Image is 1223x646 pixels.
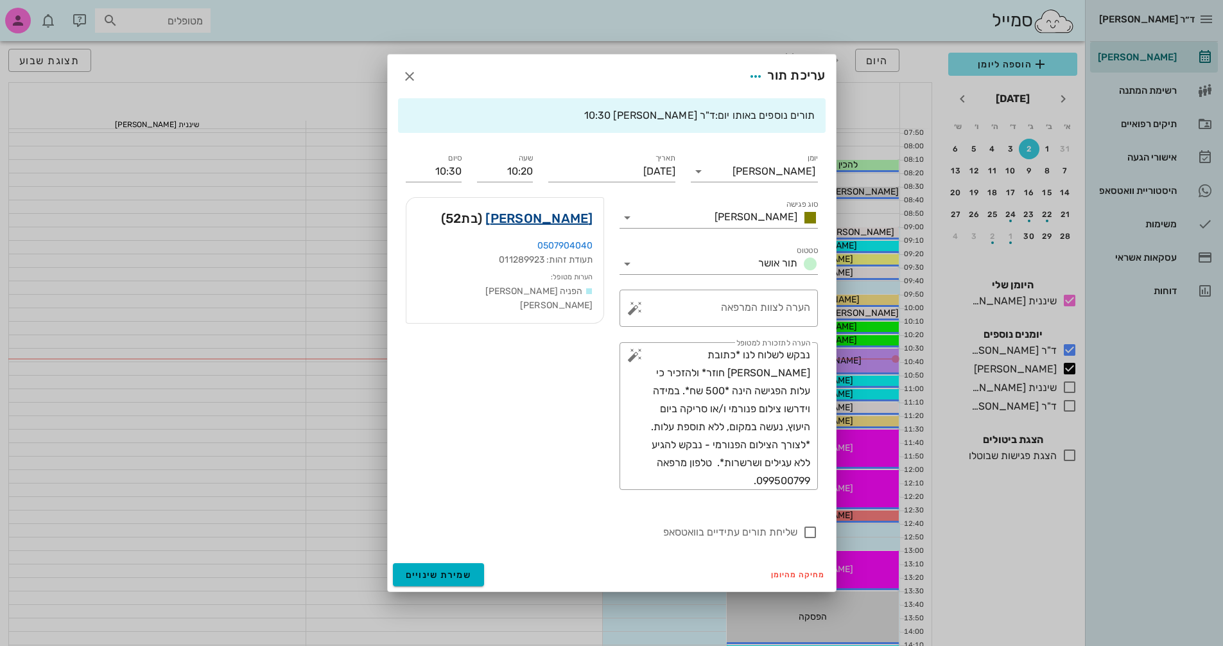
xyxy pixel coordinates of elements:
label: סטטוס [797,246,818,256]
label: שעה [518,153,533,163]
label: סיום [448,153,462,163]
span: ד"ר [PERSON_NAME] 10:30 [584,109,715,121]
span: (בת ) [441,208,483,229]
span: הפניה [PERSON_NAME] [PERSON_NAME] [483,286,593,311]
a: [PERSON_NAME] [485,208,593,229]
div: [PERSON_NAME] [733,166,815,177]
span: מחיקה מהיומן [771,570,826,579]
small: הערות מטופל: [551,273,593,281]
label: תאריך [655,153,675,163]
label: יומן [807,153,818,163]
div: תורים נוספים באותו יום: [408,109,815,123]
button: שמירת שינויים [393,563,485,586]
label: סוג פגישה [786,200,818,209]
span: תור אושר [758,257,797,269]
button: מחיקה מהיומן [766,566,831,584]
div: סטטוסתור אושר [620,254,818,274]
span: [PERSON_NAME] [715,211,797,223]
label: הערה לתזכורת למטופל [736,338,810,348]
div: יומן[PERSON_NAME] [691,161,818,182]
label: שליחת תורים עתידיים בוואטסאפ [406,526,797,539]
a: 0507904040 [537,240,593,251]
span: שמירת שינויים [406,570,472,581]
div: עריכת תור [744,65,825,88]
span: 52 [446,211,462,226]
div: תעודת זהות: 011289923 [417,253,593,267]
